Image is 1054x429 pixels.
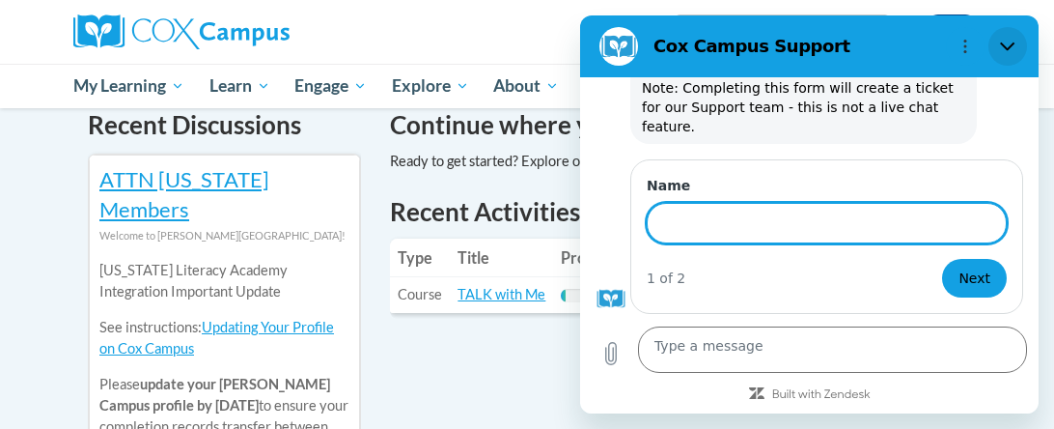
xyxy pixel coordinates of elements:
[390,194,966,229] h1: Recent Activities
[379,64,482,108] a: Explore
[99,376,330,414] b: update your [PERSON_NAME] Campus profile by [DATE]
[209,74,270,98] span: Learn
[73,14,290,49] img: Cox Campus
[553,239,630,277] th: Progress
[561,289,565,302] div: Progress, %
[99,319,334,357] a: Updating Your Profile on Cox Campus
[61,64,197,108] a: My Learning
[99,260,349,302] p: [US_STATE] Literacy Academy Integration Important Update
[398,286,442,302] span: Course
[59,64,995,108] div: Main menu
[294,74,367,98] span: Engage
[197,64,283,108] a: Learn
[390,106,966,144] h4: Continue where you left off
[88,106,361,144] h4: Recent Discussions
[580,15,1039,414] iframe: Messaging window
[450,239,553,277] th: Title
[482,64,572,108] a: About
[390,239,450,277] th: Type
[73,14,356,49] a: Cox Campus
[458,286,545,302] a: TALK with Me
[282,64,379,108] a: Engage
[99,225,349,246] div: Welcome to [PERSON_NAME][GEOGRAPHIC_DATA]!
[392,74,469,98] span: Explore
[923,14,981,45] button: Account Settings
[99,166,269,222] a: ATTN [US_STATE] Members
[493,74,559,98] span: About
[99,317,349,359] p: See instructions:
[73,74,184,98] span: My Learning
